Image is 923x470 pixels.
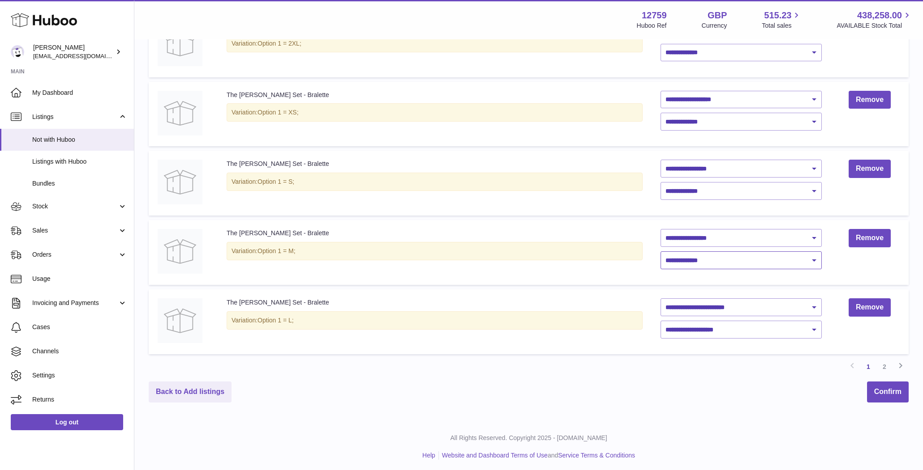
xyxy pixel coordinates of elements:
[849,229,891,247] a: Remove
[637,21,667,30] div: Huboo Ref
[227,311,643,330] div: Variation:
[227,103,643,122] div: Variation:
[258,247,295,254] span: Option 1 = M;
[32,226,118,235] span: Sales
[764,9,791,21] span: 515.23
[149,381,232,402] a: Back to Add listings
[258,178,294,185] span: Option 1 = S;
[642,9,667,21] strong: 12759
[33,43,114,60] div: [PERSON_NAME]
[857,9,902,21] span: 438,258.00
[32,202,118,211] span: Stock
[762,21,802,30] span: Total sales
[708,9,727,21] strong: GBP
[876,359,893,375] a: 2
[32,157,127,166] span: Listings with Huboo
[32,89,127,97] span: My Dashboard
[258,40,301,47] span: Option 1 = 2XL;
[837,21,912,30] span: AVAILABLE Stock Total
[32,275,127,283] span: Usage
[11,45,24,59] img: sofiapanwar@unndr.com
[837,9,912,30] a: 438,258.00 AVAILABLE Stock Total
[32,395,127,404] span: Returns
[227,298,643,307] div: The [PERSON_NAME] Set - Bralette
[227,242,643,260] div: Variation:
[158,91,202,135] img: no-photo.jpg
[258,109,298,116] span: Option 1 = XS;
[32,347,127,356] span: Channels
[158,160,202,204] img: no-photo.jpg
[442,452,548,459] a: Website and Dashboard Terms of Use
[762,9,802,30] a: 515.23 Total sales
[32,113,118,121] span: Listings
[867,381,909,402] button: Confirm
[849,298,891,317] a: Remove
[142,434,916,442] p: All Rights Reserved. Copyright 2025 - [DOMAIN_NAME]
[32,299,118,307] span: Invoicing and Payments
[33,52,132,59] span: [EMAIL_ADDRESS][DOMAIN_NAME]
[422,452,435,459] a: Help
[158,298,202,343] img: no-photo.jpg
[849,91,891,109] a: Remove
[32,323,127,331] span: Cases
[227,173,643,191] div: Variation:
[258,317,294,324] span: Option 1 = L;
[227,91,643,99] div: The [PERSON_NAME] Set - Bralette
[227,160,643,168] div: The [PERSON_NAME] Set - Bralette
[702,21,727,30] div: Currency
[32,179,127,188] span: Bundles
[158,21,202,66] img: no-photo.jpg
[32,250,118,259] span: Orders
[849,160,891,178] a: Remove
[158,229,202,274] img: no-photo.jpg
[11,414,123,430] a: Log out
[32,371,127,380] span: Settings
[227,229,643,237] div: The [PERSON_NAME] Set - Bralette
[860,359,876,375] a: 1
[227,34,643,53] div: Variation:
[558,452,635,459] a: Service Terms & Conditions
[439,451,635,460] li: and
[32,135,127,144] span: Not with Huboo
